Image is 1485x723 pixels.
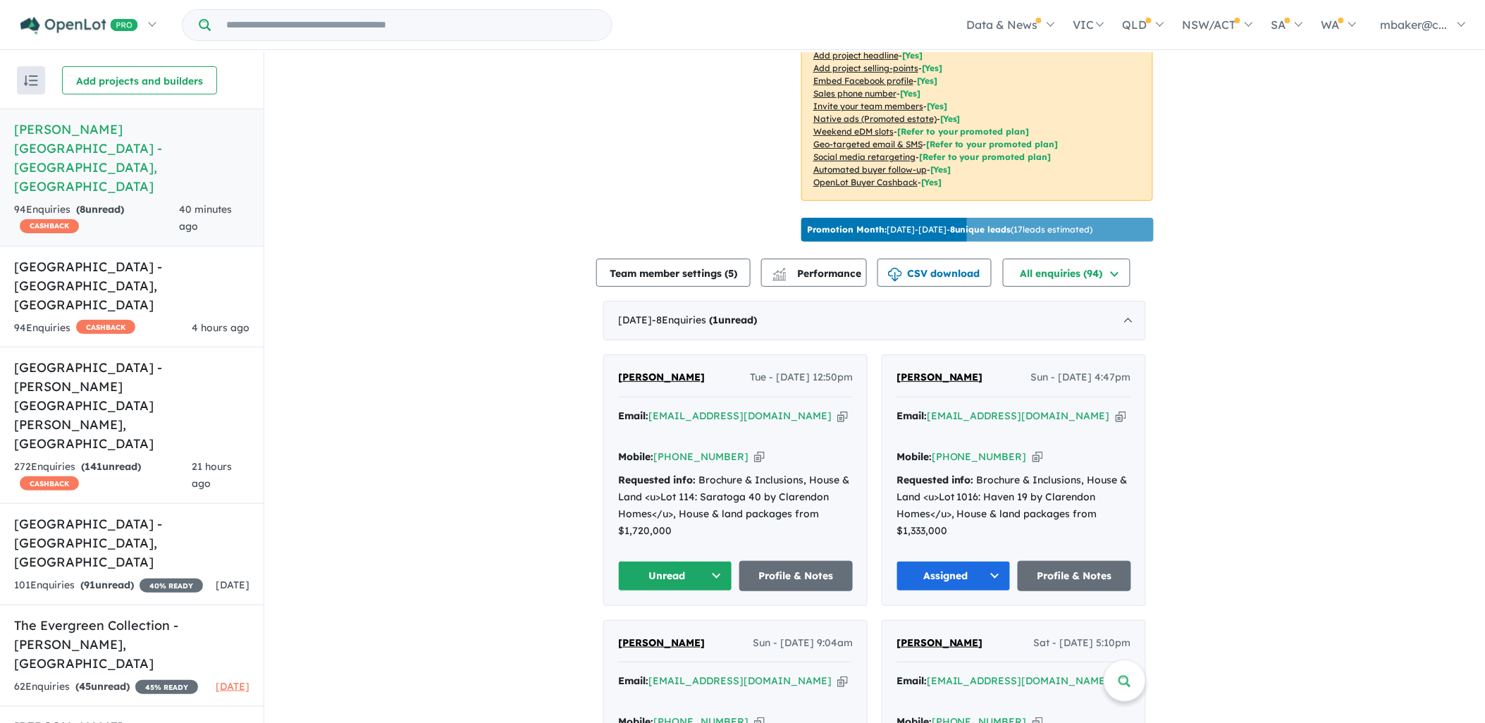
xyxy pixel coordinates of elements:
img: Openlot PRO Logo White [20,17,138,35]
u: Embed Facebook profile [813,75,913,86]
span: [Refer to your promoted plan] [897,126,1030,137]
span: 91 [84,579,95,591]
b: 8 unique leads [950,224,1011,235]
a: [PHONE_NUMBER] [653,450,748,463]
h5: [GEOGRAPHIC_DATA] - [PERSON_NAME][GEOGRAPHIC_DATA][PERSON_NAME] , [GEOGRAPHIC_DATA] [14,358,249,453]
a: [PERSON_NAME] [896,369,983,386]
span: 5 [728,267,734,280]
u: Invite your team members [813,101,923,111]
span: [ Yes ] [927,101,947,111]
span: [ Yes ] [900,88,920,99]
a: Profile & Notes [739,561,854,591]
span: Sun - [DATE] 9:04am [753,635,853,652]
div: 62 Enquir ies [14,679,198,696]
h5: [PERSON_NAME][GEOGRAPHIC_DATA] - [GEOGRAPHIC_DATA] , [GEOGRAPHIC_DATA] [14,120,249,196]
img: line-chart.svg [773,268,786,276]
span: [ Yes ] [922,63,942,73]
strong: Email: [618,674,648,687]
button: Performance [761,259,867,287]
strong: ( unread) [80,579,134,591]
button: Add projects and builders [62,66,217,94]
span: [Refer to your promoted plan] [919,152,1052,162]
p: [DATE] - [DATE] - ( 17 leads estimated) [807,223,1093,236]
h5: [GEOGRAPHIC_DATA] - [GEOGRAPHIC_DATA] , [GEOGRAPHIC_DATA] [14,257,249,314]
span: 1 [713,314,718,326]
u: Weekend eDM slots [813,126,894,137]
span: mbaker@c... [1381,18,1448,32]
span: 40 minutes ago [179,203,232,233]
button: Copy [837,674,848,688]
img: bar-chart.svg [772,272,787,281]
span: Performance [775,267,861,280]
div: 272 Enquir ies [14,459,192,493]
a: [PERSON_NAME] [618,635,705,652]
h5: [GEOGRAPHIC_DATA] - [GEOGRAPHIC_DATA] , [GEOGRAPHIC_DATA] [14,514,249,571]
span: CASHBACK [20,219,79,233]
input: Try estate name, suburb, builder or developer [214,10,609,40]
b: Promotion Month: [807,224,887,235]
a: [EMAIL_ADDRESS][DOMAIN_NAME] [648,674,832,687]
span: [PERSON_NAME] [618,371,705,383]
u: Social media retargeting [813,152,916,162]
a: [EMAIL_ADDRESS][DOMAIN_NAME] [648,409,832,422]
span: 21 hours ago [192,460,232,490]
div: 94 Enquir ies [14,202,179,235]
button: Unread [618,561,732,591]
strong: Email: [896,674,927,687]
span: Sat - [DATE] 5:10pm [1034,635,1131,652]
span: [PERSON_NAME] [896,636,983,649]
span: 141 [85,460,102,473]
strong: Requested info: [896,474,974,486]
span: 4 hours ago [192,321,249,334]
strong: Mobile: [896,450,932,463]
img: download icon [888,268,902,282]
strong: Email: [618,409,648,422]
a: [PERSON_NAME] [618,369,705,386]
strong: ( unread) [709,314,757,326]
u: OpenLot Buyer Cashback [813,177,918,187]
button: CSV download [877,259,992,287]
button: Copy [1033,450,1043,464]
span: 8 [80,203,85,216]
span: [PERSON_NAME] [896,371,983,383]
span: CASHBACK [76,320,135,334]
a: [EMAIL_ADDRESS][DOMAIN_NAME] [927,409,1110,422]
span: [Yes] [940,113,961,124]
strong: ( unread) [75,680,130,693]
u: Geo-targeted email & SMS [813,139,923,149]
span: [Refer to your promoted plan] [926,139,1059,149]
button: All enquiries (94) [1003,259,1130,287]
span: 45 % READY [135,680,198,694]
button: Copy [1116,409,1126,424]
h5: The Evergreen Collection - [PERSON_NAME] , [GEOGRAPHIC_DATA] [14,616,249,673]
span: [DATE] [216,680,249,693]
span: 45 [79,680,91,693]
strong: Requested info: [618,474,696,486]
strong: ( unread) [81,460,141,473]
u: Native ads (Promoted estate) [813,113,937,124]
span: Tue - [DATE] 12:50pm [750,369,853,386]
span: - 8 Enquir ies [652,314,757,326]
span: [ Yes ] [917,75,937,86]
div: Brochure & Inclusions, House & Land <u>Lot 1016: Haven 19 by Clarendon Homes</u>, House & land pa... [896,472,1131,539]
strong: ( unread) [76,203,124,216]
u: Sales phone number [813,88,896,99]
span: 40 % READY [140,579,203,593]
span: [DATE] [216,579,249,591]
u: Add project selling-points [813,63,918,73]
div: 94 Enquir ies [14,320,135,337]
a: Profile & Notes [1018,561,1132,591]
a: [PERSON_NAME] [896,635,983,652]
button: Assigned [896,561,1011,591]
span: [Yes] [921,177,942,187]
div: 101 Enquir ies [14,577,203,594]
button: Copy [837,409,848,424]
strong: Email: [896,409,927,422]
a: [EMAIL_ADDRESS][DOMAIN_NAME] [927,674,1110,687]
u: Add project headline [813,50,899,61]
button: Team member settings (5) [596,259,751,287]
a: [PHONE_NUMBER] [932,450,1027,463]
img: sort.svg [24,75,38,86]
span: [Yes] [930,164,951,175]
span: [PERSON_NAME] [618,636,705,649]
